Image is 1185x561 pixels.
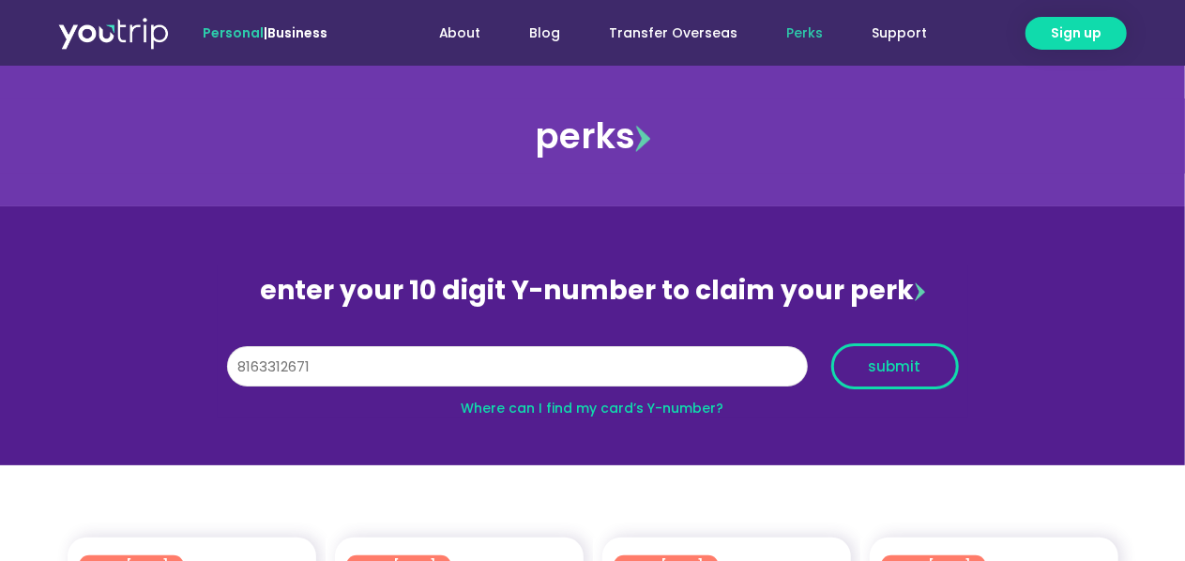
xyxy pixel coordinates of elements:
span: Personal [203,23,264,42]
span: | [203,23,327,42]
a: About [415,16,506,51]
div: enter your 10 digit Y-number to claim your perk [218,266,968,315]
input: 10 digit Y-number (e.g. 8123456789) [227,346,808,387]
a: Support [848,16,952,51]
span: Sign up [1051,23,1101,43]
a: Business [267,23,327,42]
a: Blog [506,16,585,51]
form: Y Number [227,343,959,403]
span: submit [869,359,921,373]
a: Where can I find my card’s Y-number? [462,399,724,417]
nav: Menu [378,16,952,51]
button: submit [831,343,959,389]
a: Transfer Overseas [585,16,763,51]
a: Sign up [1025,17,1127,50]
a: Perks [763,16,848,51]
